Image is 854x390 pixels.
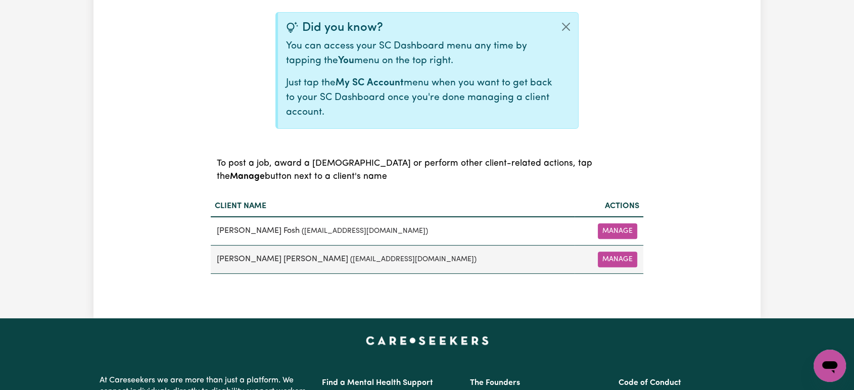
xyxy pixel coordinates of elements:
button: Manage [598,252,637,267]
small: ( [EMAIL_ADDRESS][DOMAIN_NAME] ) [302,227,428,235]
p: Just tap the menu when you want to get back to your SC Dashboard once you're done managing a clie... [286,76,554,120]
a: Careseekers home page [366,336,489,345]
td: [PERSON_NAME] Fosh [211,217,575,246]
td: [PERSON_NAME] [PERSON_NAME] [211,245,575,273]
b: My SC Account [336,78,404,88]
div: Did you know? [286,21,554,35]
b: Manage [230,172,265,181]
th: Client name [211,196,575,217]
a: The Founders [470,379,520,387]
caption: To post a job, award a [DEMOGRAPHIC_DATA] or perform other client-related actions, tap the button... [211,145,643,196]
iframe: Button to launch messaging window [814,350,846,382]
button: Manage [598,223,637,239]
b: You [338,56,354,66]
a: Code of Conduct [619,379,681,387]
p: You can access your SC Dashboard menu any time by tapping the menu on the top right. [286,39,554,69]
button: Close alert [554,13,578,41]
small: ( [EMAIL_ADDRESS][DOMAIN_NAME] ) [350,256,477,263]
th: Actions [575,196,643,217]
